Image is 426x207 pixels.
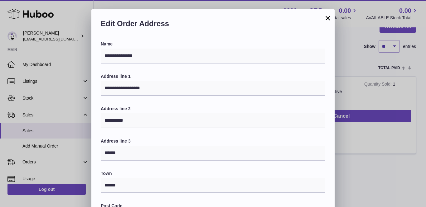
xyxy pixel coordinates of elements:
[101,171,325,176] label: Town
[324,14,332,22] button: ×
[101,41,325,47] label: Name
[101,138,325,144] label: Address line 3
[101,106,325,112] label: Address line 2
[101,19,325,32] h2: Edit Order Address
[101,73,325,79] label: Address line 1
